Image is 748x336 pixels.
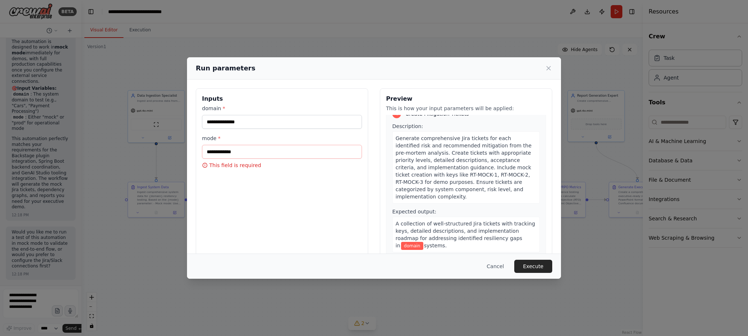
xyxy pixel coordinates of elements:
[386,105,546,112] p: This is how your input parameters will be applied:
[396,221,535,248] span: A collection of well-structured Jira tickets with tracking keys, detailed descriptions, and imple...
[481,260,510,273] button: Cancel
[392,209,436,215] span: Expected output:
[196,63,255,73] h2: Run parameters
[386,94,546,103] h3: Preview
[396,135,531,200] span: Generate comprehensive Jira tickets for each identified risk and recommended mitigation from the ...
[514,260,552,273] button: Execute
[424,243,447,248] span: systems.
[202,135,362,142] label: mode
[202,162,362,169] p: This field is required
[202,105,362,112] label: domain
[392,123,423,129] span: Description:
[401,242,423,250] span: Variable: domain
[202,94,362,103] h3: Inputs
